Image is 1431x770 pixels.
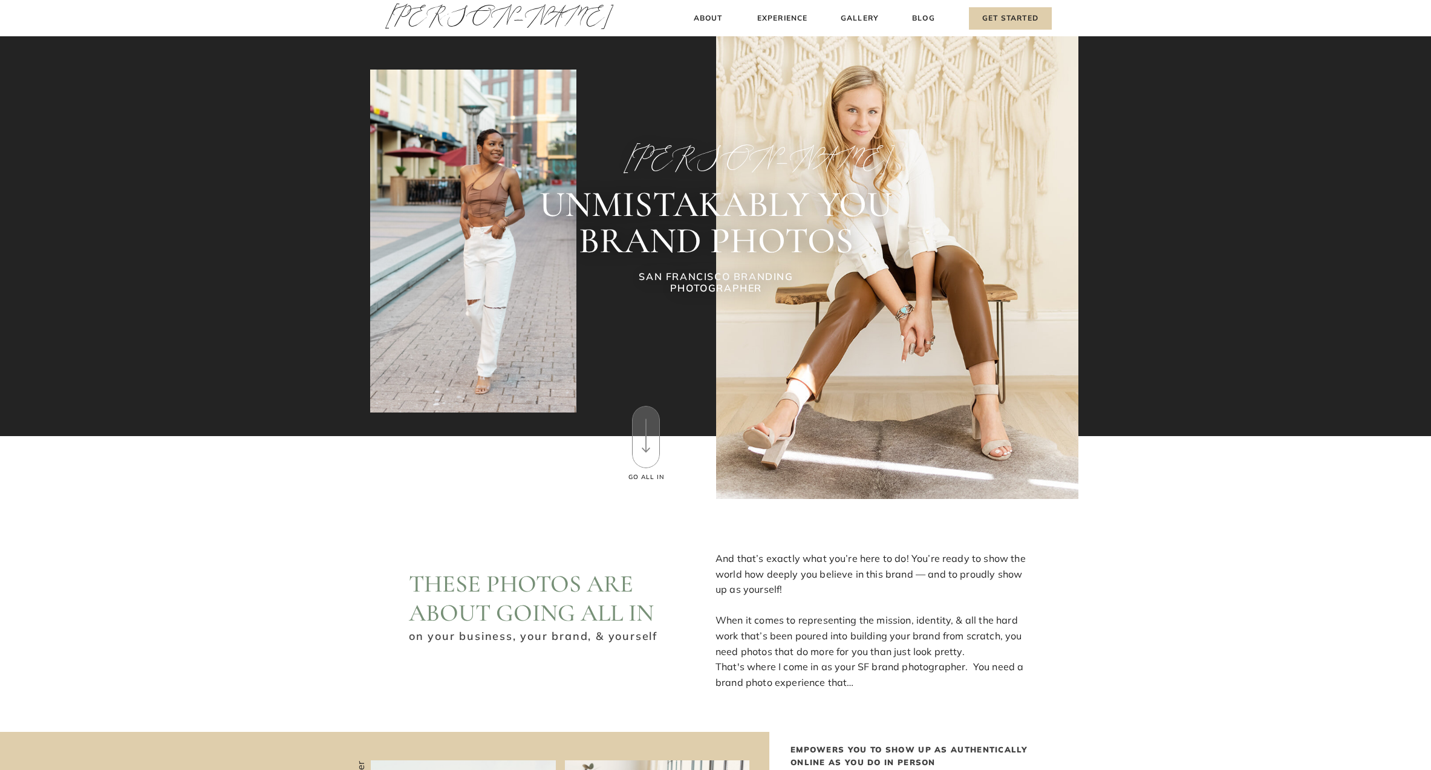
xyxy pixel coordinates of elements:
a: Get Started [969,7,1052,30]
h3: on your business, your brand, & yourself [409,628,660,642]
p: And that’s exactly what you’re here to do! You’re ready to show the world how deeply you believe ... [715,551,1029,676]
a: Experience [755,12,809,25]
a: Gallery [839,12,880,25]
a: About [690,12,726,25]
h2: UNMISTAKABLY YOU BRAND PHOTOS [459,186,973,259]
a: Blog [910,12,937,25]
h2: [PERSON_NAME] [624,144,809,172]
p: EMPOWERS YOU TO SHOW UP AS AUTHENTICALLY ONLINE AS YOU DO IN PERSON [790,743,1029,766]
h2: These photos are about going ALL IN [409,569,680,624]
h1: SAN FRANCISCO BRANDING PHOTOGRAPHER [605,271,827,298]
h3: Go All In [627,472,666,482]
